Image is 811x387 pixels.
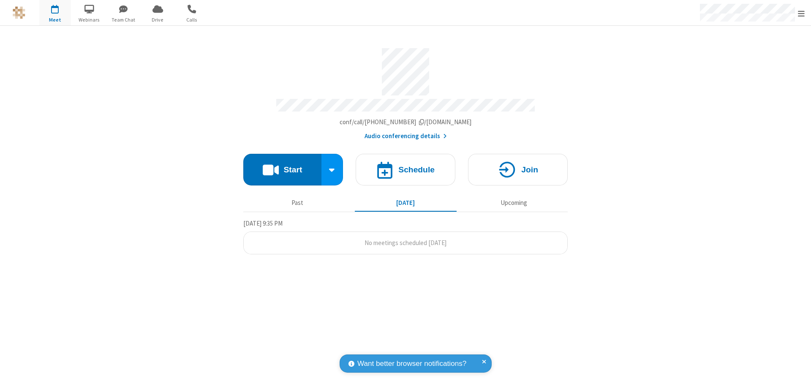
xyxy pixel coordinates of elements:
[108,16,139,24] span: Team Chat
[39,16,71,24] span: Meet
[321,154,343,185] div: Start conference options
[176,16,208,24] span: Calls
[13,6,25,19] img: QA Selenium DO NOT DELETE OR CHANGE
[340,117,472,127] button: Copy my meeting room linkCopy my meeting room link
[357,358,466,369] span: Want better browser notifications?
[247,195,348,211] button: Past
[340,118,472,126] span: Copy my meeting room link
[73,16,105,24] span: Webinars
[365,239,446,247] span: No meetings scheduled [DATE]
[243,218,568,255] section: Today's Meetings
[355,195,457,211] button: [DATE]
[365,131,447,141] button: Audio conferencing details
[283,166,302,174] h4: Start
[243,154,321,185] button: Start
[468,154,568,185] button: Join
[356,154,455,185] button: Schedule
[243,219,283,227] span: [DATE] 9:35 PM
[398,166,435,174] h4: Schedule
[142,16,174,24] span: Drive
[243,42,568,141] section: Account details
[521,166,538,174] h4: Join
[463,195,565,211] button: Upcoming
